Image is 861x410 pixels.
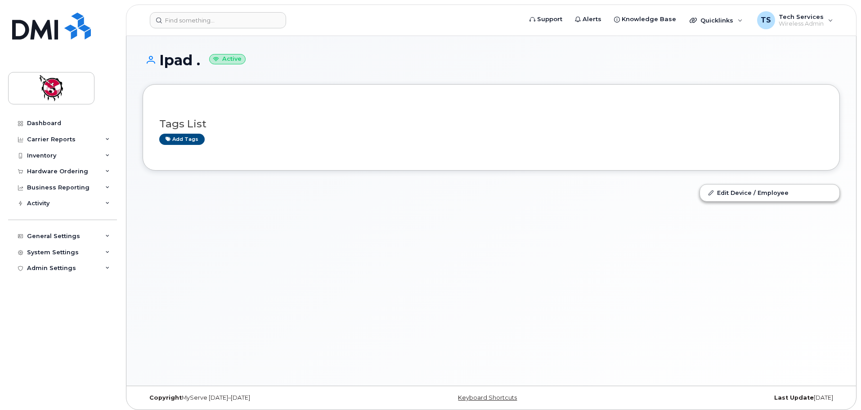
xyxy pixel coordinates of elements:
strong: Copyright [149,394,182,401]
a: Add tags [159,134,205,145]
div: [DATE] [607,394,840,401]
small: Active [209,54,246,64]
a: Edit Device / Employee [700,185,839,201]
strong: Last Update [774,394,814,401]
div: MyServe [DATE]–[DATE] [143,394,375,401]
h3: Tags List [159,118,823,130]
h1: Ipad . [143,52,840,68]
a: Keyboard Shortcuts [458,394,517,401]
